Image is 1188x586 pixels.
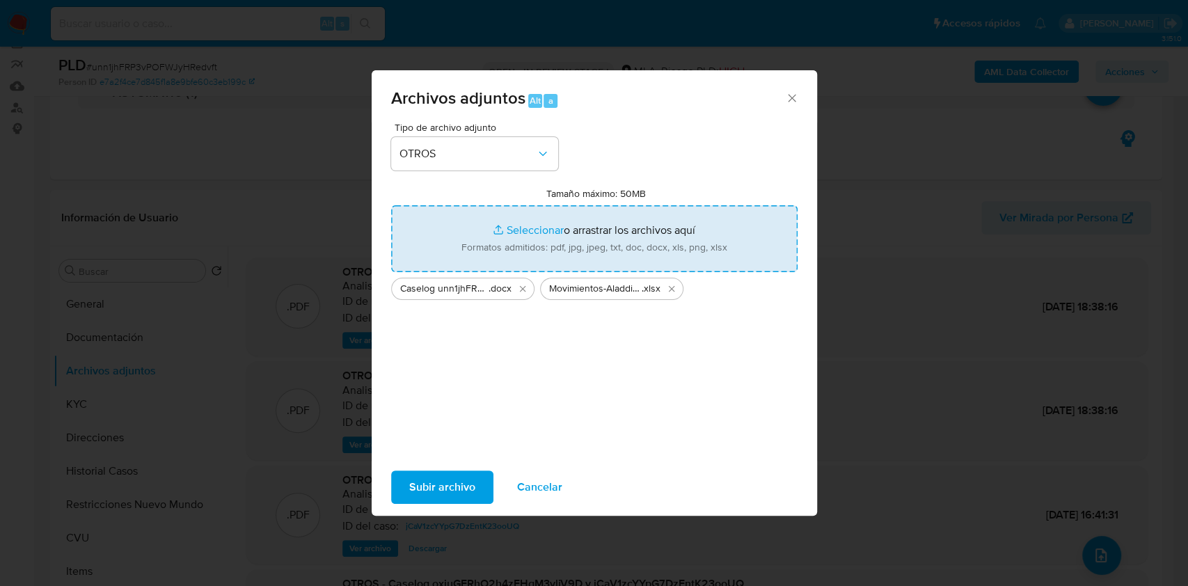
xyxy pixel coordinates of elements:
button: Eliminar Movimientos-Aladdin- Leonardo Rosati.xlsx [663,280,680,297]
span: Alt [530,94,541,107]
button: Eliminar Caselog unn1jhFRP3vPOFWJyHRedvft.docx [514,280,531,297]
span: .xlsx [642,282,660,296]
span: OTROS [399,147,536,161]
ul: Archivos seleccionados [391,272,798,300]
button: Cancelar [499,470,580,504]
span: Tipo de archivo adjunto [395,122,562,132]
span: .docx [489,282,512,296]
span: Movimientos-Aladdin- [PERSON_NAME] [549,282,642,296]
span: Subir archivo [409,472,475,502]
span: Archivos adjuntos [391,86,525,110]
button: Subir archivo [391,470,493,504]
span: a [548,94,553,107]
button: OTROS [391,137,558,171]
button: Cerrar [785,91,798,104]
label: Tamaño máximo: 50MB [546,187,646,200]
span: Cancelar [517,472,562,502]
span: Caselog unn1jhFRP3vPOFWJyHRedvft [400,282,489,296]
